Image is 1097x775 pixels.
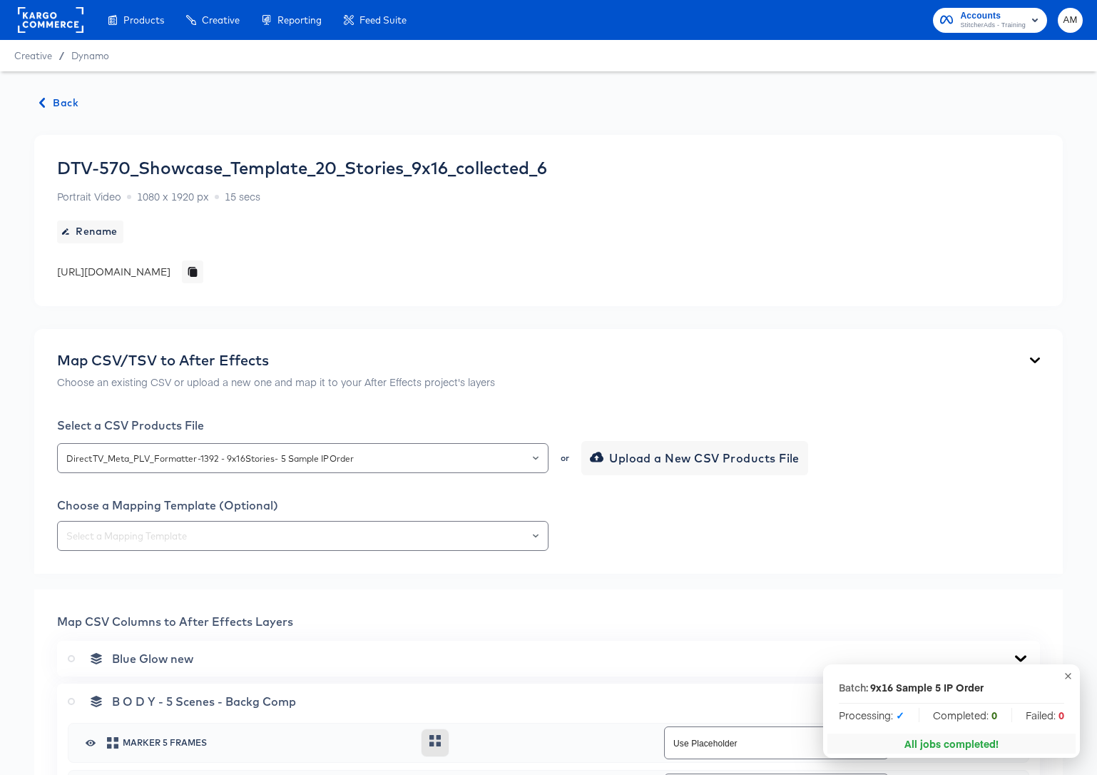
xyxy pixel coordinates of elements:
span: Creative [202,14,240,26]
button: Upload a New CSV Products File [581,441,808,475]
button: AccountsStitcherAds - Training [933,8,1047,33]
div: Map CSV/TSV to After Effects [57,352,495,369]
span: StitcherAds - Training [960,20,1026,31]
span: Rename [63,223,118,240]
span: Failed: [1026,708,1064,722]
span: Map CSV Columns to After Effects Layers [57,614,293,629]
div: or [559,454,571,462]
strong: 0 [1058,708,1064,722]
button: Open [533,526,539,546]
button: Rename [57,221,123,243]
span: 1080 x 1920 px [137,189,209,203]
strong: 0 [991,708,997,722]
div: Select a CSV Products File [57,418,1040,432]
span: Products [123,14,164,26]
div: [URL][DOMAIN_NAME] [57,265,170,279]
span: Upload a New CSV Products File [593,448,800,468]
input: Select a Mapping Template [63,528,542,544]
span: Back [40,94,78,112]
button: AM [1058,8,1083,33]
div: All jobs completed! [904,736,999,751]
span: Blue Glow new [112,652,193,666]
p: Batch: [839,680,868,694]
button: Back [34,94,84,112]
p: Choose an existing CSV or upload a new one and map it to your After Effects project's layers [57,375,495,389]
span: Processing: [839,708,904,722]
input: Select a Products File [63,450,542,467]
span: marker 5 Frames [123,739,410,747]
div: 9x16 Sample 5 IP Order [870,680,984,694]
span: Portrait Video [57,189,121,203]
button: Open [533,448,539,468]
span: 15 secs [225,189,260,203]
div: Choose a Mapping Template (Optional) [57,498,1040,512]
span: Reporting [277,14,322,26]
strong: ✓ [896,708,904,722]
span: Creative [14,50,52,61]
span: B O D Y - 5 Scenes - Backg Comp [112,694,296,709]
span: Accounts [960,9,1026,24]
span: AM [1063,12,1077,29]
span: Feed Suite [359,14,407,26]
span: / [52,50,71,61]
span: Completed: [933,708,997,722]
a: Dynamo [71,50,109,61]
div: DTV-570_Showcase_Template_20_Stories_9x16_collected_6 [57,158,547,178]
